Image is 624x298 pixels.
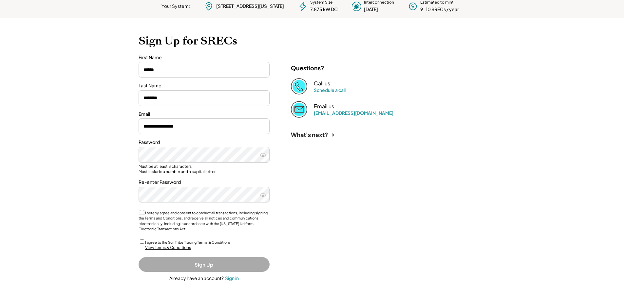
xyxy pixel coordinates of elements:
[145,245,191,251] div: View Terms & Conditions
[139,179,270,185] div: Re-enter Password
[291,101,307,117] img: Email%202%403x.png
[161,3,190,9] div: Your System:
[314,80,330,87] div: Call us
[314,110,393,116] a: [EMAIL_ADDRESS][DOMAIN_NAME]
[139,54,270,61] div: First Name
[139,34,486,48] h1: Sign Up for SRECs
[291,64,324,72] div: Questions?
[139,82,270,89] div: Last Name
[139,211,268,231] label: I hereby agree and consent to conduct all transactions, including signing the Terms and Condition...
[225,275,239,281] div: Sign in
[139,257,270,272] button: Sign Up
[139,111,270,117] div: Email
[291,78,307,95] img: Phone%20copy%403x.png
[291,131,328,138] div: What's next?
[314,87,346,93] a: Schedule a call
[169,275,224,282] div: Already have an account?
[139,164,270,174] div: Must be at least 8 characters Must include a number and a capital letter
[420,6,459,13] div: 9-10 SRECs / year
[216,3,284,9] div: [STREET_ADDRESS][US_STATE]
[364,6,378,13] div: [DATE]
[139,139,270,146] div: Password
[310,6,338,13] div: 7.875 kW DC
[145,240,232,244] label: I agree to the Sun Tribe Trading Terms & Conditions.
[314,103,334,110] div: Email us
